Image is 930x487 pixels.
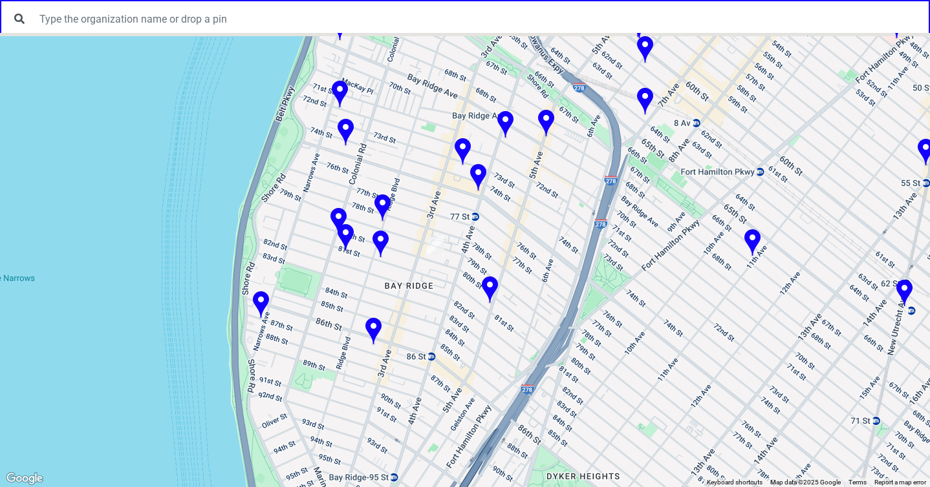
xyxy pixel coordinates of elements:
[874,479,926,486] a: Report a map error
[707,478,762,487] button: Keyboard shortcuts
[32,6,924,31] input: Type the organization name or drop a pin
[770,479,841,486] span: Map data ©2025 Google
[849,479,867,486] a: Terms (opens in new tab)
[3,470,46,487] img: Google
[3,470,46,487] a: Open this area in Google Maps (opens a new window)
